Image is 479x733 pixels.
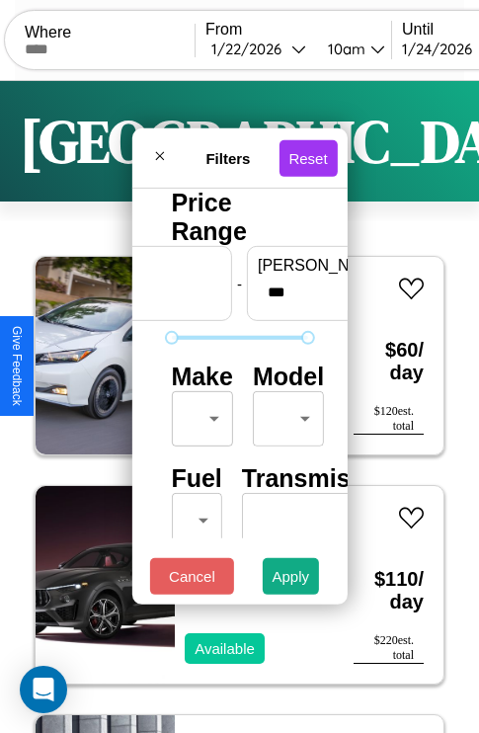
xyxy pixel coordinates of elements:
[53,257,221,275] label: min price
[354,319,424,404] h3: $ 60 / day
[171,464,221,493] h4: Fuel
[25,24,195,41] label: Where
[354,404,424,435] div: $ 120 est. total
[171,189,307,246] h4: Price Range
[177,149,279,166] h4: Filters
[10,326,24,406] div: Give Feedback
[318,40,370,58] div: 10am
[171,363,233,391] h4: Make
[195,635,255,662] p: Available
[312,39,391,59] button: 10am
[279,139,337,176] button: Reset
[205,39,312,59] button: 1/22/2026
[258,257,426,275] label: [PERSON_NAME]
[211,40,291,58] div: 1 / 22 / 2026
[253,363,324,391] h4: Model
[20,666,67,713] div: Open Intercom Messenger
[150,558,234,595] button: Cancel
[354,548,424,633] h3: $ 110 / day
[242,464,401,493] h4: Transmission
[263,558,320,595] button: Apply
[237,270,242,296] p: -
[354,633,424,664] div: $ 220 est. total
[205,21,391,39] label: From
